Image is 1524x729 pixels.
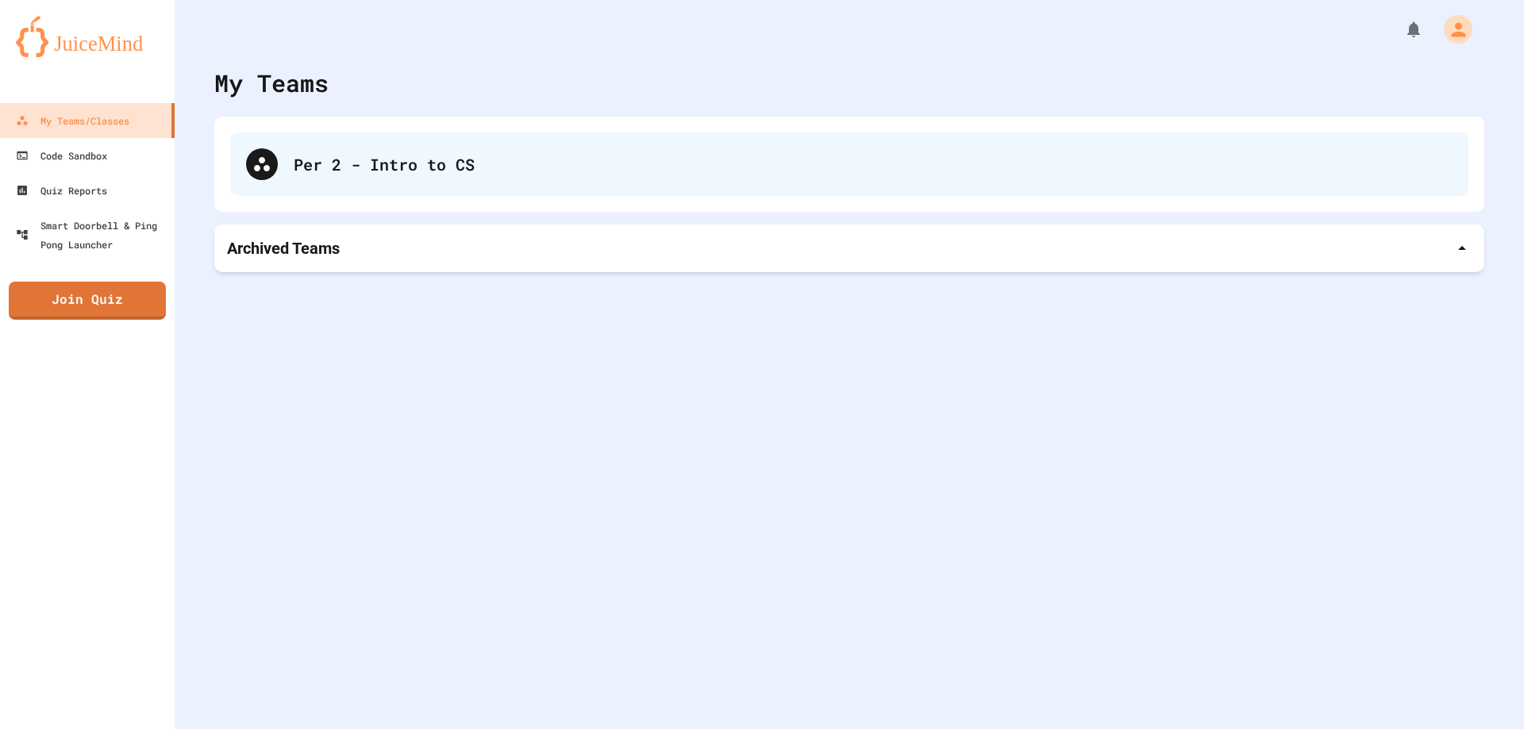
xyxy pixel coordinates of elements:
p: Archived Teams [227,237,340,259]
div: My Notifications [1375,16,1427,43]
div: Per 2 - Intro to CS [230,132,1468,196]
div: My Teams [214,65,329,101]
div: Smart Doorbell & Ping Pong Launcher [16,216,168,254]
div: Per 2 - Intro to CS [294,152,1453,176]
div: My Account [1427,11,1476,48]
div: Quiz Reports [16,181,107,200]
div: My Teams/Classes [16,111,129,130]
div: Code Sandbox [16,146,107,165]
a: Join Quiz [9,282,166,320]
img: logo-orange.svg [16,16,159,57]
